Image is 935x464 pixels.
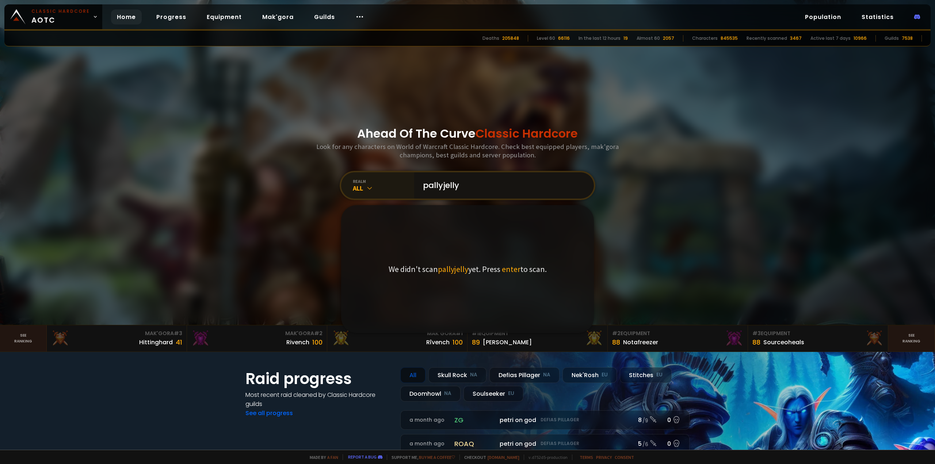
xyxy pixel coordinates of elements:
[888,325,935,352] a: Seeranking
[313,142,622,159] h3: Look for any characters on World of Warcraft Classic Hardcore. Check best equipped players, mak'g...
[612,337,620,347] div: 88
[799,9,847,24] a: Population
[602,371,608,379] small: EU
[389,264,547,274] p: We didn't scan yet. Press to scan.
[615,455,634,460] a: Consent
[256,9,299,24] a: Mak'gora
[353,184,414,192] div: All
[305,455,338,460] span: Made by
[747,35,787,42] div: Recently scanned
[472,330,603,337] div: Equipment
[470,371,477,379] small: NA
[400,410,690,430] a: a month agozgpetri on godDefias Pillager8 /90
[620,367,672,383] div: Stitches
[562,367,617,383] div: Nek'Rosh
[438,264,468,274] span: pallyjelly
[426,338,450,347] div: Rîvench
[463,386,523,402] div: Soulseeker
[245,409,293,417] a: See all progress
[623,338,658,347] div: Notafreezer
[453,337,463,347] div: 100
[596,455,612,460] a: Privacy
[637,35,660,42] div: Almost 60
[357,125,578,142] h1: Ahead Of The Curve
[885,35,899,42] div: Guilds
[488,455,519,460] a: [DOMAIN_NAME]
[201,9,248,24] a: Equipment
[489,367,560,383] div: Defias Pillager
[31,8,90,15] small: Classic Hardcore
[327,455,338,460] a: a fan
[608,325,748,352] a: #2Equipment88Notafreezer
[524,455,568,460] span: v. d752d5 - production
[51,330,182,337] div: Mak'Gora
[150,9,192,24] a: Progress
[332,330,463,337] div: Mak'Gora
[308,9,341,24] a: Guilds
[467,325,608,352] a: #1Equipment89[PERSON_NAME]
[47,325,187,352] a: Mak'Gora#3Hittinghard41
[763,338,804,347] div: Sourceoheals
[543,371,550,379] small: NA
[692,35,718,42] div: Characters
[502,35,519,42] div: 205848
[459,455,519,460] span: Checkout
[187,325,327,352] a: Mak'Gora#2Rivench100
[400,367,425,383] div: All
[312,337,323,347] div: 100
[472,337,480,347] div: 89
[286,338,309,347] div: Rivench
[663,35,674,42] div: 2057
[139,338,173,347] div: Hittinghard
[400,434,690,453] a: a month agoroaqpetri on godDefias Pillager5 /60
[612,330,621,337] span: # 2
[579,35,621,42] div: In the last 12 hours
[580,455,593,460] a: Terms
[656,371,663,379] small: EU
[483,338,532,347] div: [PERSON_NAME]
[476,125,578,142] span: Classic Hardcore
[721,35,738,42] div: 845535
[245,367,392,390] h1: Raid progress
[111,9,142,24] a: Home
[31,8,90,26] span: AOTC
[748,325,888,352] a: #3Equipment88Sourceoheals
[902,35,913,42] div: 7538
[419,172,585,199] input: Search a character...
[856,9,900,24] a: Statistics
[327,325,467,352] a: Mak'Gora#1Rîvench100
[752,337,760,347] div: 88
[314,330,323,337] span: # 2
[4,4,102,29] a: Classic HardcoreAOTC
[191,330,323,337] div: Mak'Gora
[428,367,486,383] div: Skull Rock
[353,179,414,184] div: realm
[752,330,884,337] div: Equipment
[174,330,182,337] span: # 3
[810,35,851,42] div: Active last 7 days
[854,35,867,42] div: 10966
[502,264,520,274] span: enter
[387,455,455,460] span: Support me,
[419,455,455,460] a: Buy me a coffee
[400,386,461,402] div: Doomhowl
[508,390,514,397] small: EU
[790,35,802,42] div: 3467
[472,330,479,337] span: # 1
[623,35,628,42] div: 19
[537,35,555,42] div: Level 60
[612,330,743,337] div: Equipment
[176,337,182,347] div: 41
[245,390,392,409] h4: Most recent raid cleaned by Classic Hardcore guilds
[456,330,463,337] span: # 1
[752,330,761,337] span: # 3
[558,35,570,42] div: 66116
[482,35,499,42] div: Deaths
[348,454,377,460] a: Report a bug
[444,390,451,397] small: NA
